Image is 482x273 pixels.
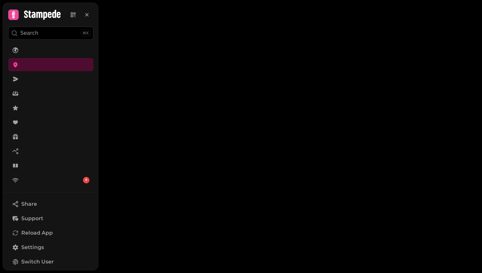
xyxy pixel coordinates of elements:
span: Switch User [21,258,54,266]
span: 4 [85,178,87,182]
span: Share [21,200,37,208]
button: Reload App [8,226,93,240]
button: Switch User [8,255,93,268]
button: Search⌘K [8,27,93,40]
button: Share [8,198,93,211]
p: Search [20,29,38,37]
span: Reload App [21,229,53,237]
span: Settings [21,243,44,251]
button: Support [8,212,93,225]
a: 4 [8,174,93,187]
a: Settings [8,241,93,254]
span: Support [21,215,43,222]
div: ⌘K [81,30,90,37]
